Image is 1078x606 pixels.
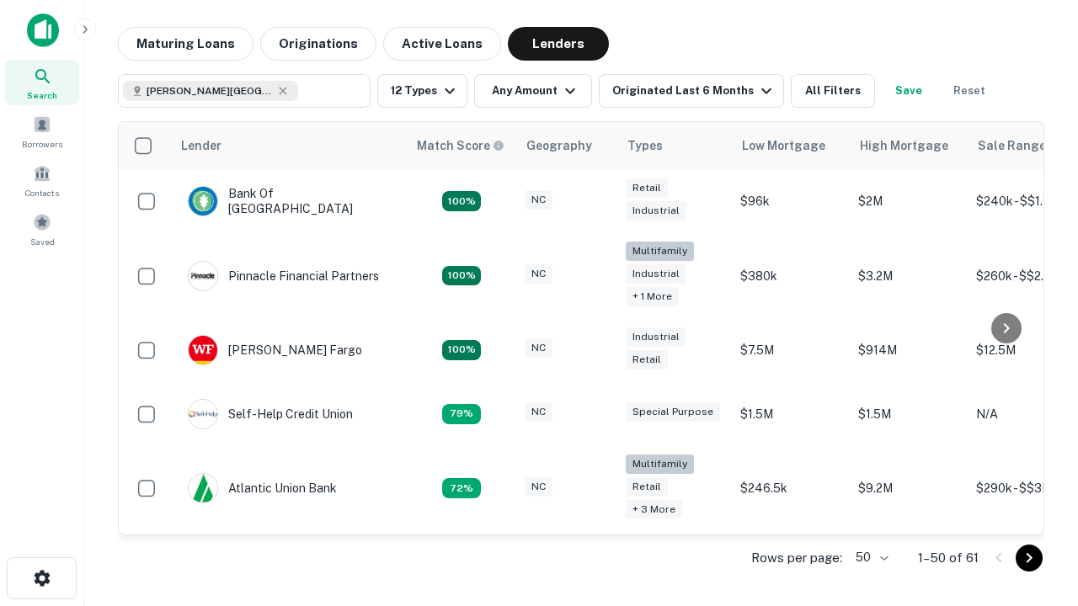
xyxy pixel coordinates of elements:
span: Borrowers [22,137,62,151]
div: Industrial [626,327,686,347]
button: Originations [260,27,376,61]
div: Retail [626,477,668,497]
div: Types [627,136,663,156]
div: NC [525,402,552,422]
span: [PERSON_NAME][GEOGRAPHIC_DATA], [GEOGRAPHIC_DATA] [147,83,273,98]
td: $3.2M [850,233,968,318]
a: Borrowers [5,109,79,154]
div: Multifamily [626,454,694,474]
div: Industrial [626,201,686,221]
div: Lender [181,136,221,156]
img: picture [189,474,217,502]
th: Types [617,122,732,169]
div: NC [525,338,552,358]
img: picture [189,187,217,215]
p: Rows per page: [751,548,842,568]
th: High Mortgage [850,122,968,169]
div: NC [525,190,552,210]
div: Originated Last 6 Months [612,81,776,101]
img: capitalize-icon.png [27,13,59,47]
div: 50 [849,545,891,570]
td: $7.5M [732,318,850,382]
div: Geography [526,136,592,156]
div: Atlantic Union Bank [188,473,337,503]
div: Bank Of [GEOGRAPHIC_DATA] [188,186,390,216]
td: $914M [850,318,968,382]
p: 1–50 of 61 [918,548,979,568]
div: Capitalize uses an advanced AI algorithm to match your search with the best lender. The match sco... [417,136,504,155]
div: Matching Properties: 15, hasApolloMatch: undefined [442,340,481,360]
td: $1.5M [732,382,850,446]
th: Geography [516,122,617,169]
td: $2M [850,169,968,233]
div: Multifamily [626,242,694,261]
div: + 1 more [626,287,679,306]
div: Low Mortgage [742,136,825,156]
span: Contacts [25,186,59,199]
button: Go to next page [1016,545,1043,571]
button: Save your search to get updates of matches that match your search criteria. [882,74,936,108]
a: Saved [5,206,79,252]
div: Matching Properties: 11, hasApolloMatch: undefined [442,404,481,424]
th: Lender [171,122,407,169]
img: picture [189,336,217,364]
img: picture [189,262,217,290]
div: NC [525,264,552,284]
td: $3.3M [850,530,968,594]
div: Industrial [626,264,686,284]
div: Matching Properties: 14, hasApolloMatch: undefined [442,191,481,211]
button: All Filters [791,74,875,108]
div: Sale Range [978,136,1046,156]
button: Reset [942,74,996,108]
button: 12 Types [377,74,467,108]
img: picture [189,400,217,428]
div: Special Purpose [626,402,720,422]
div: Matching Properties: 25, hasApolloMatch: undefined [442,266,481,286]
div: + 3 more [626,500,682,519]
button: Originated Last 6 Months [599,74,784,108]
td: $1.5M [850,382,968,446]
button: Lenders [508,27,609,61]
span: Saved [30,235,55,248]
button: Maturing Loans [118,27,253,61]
div: NC [525,477,552,497]
div: Self-help Credit Union [188,399,353,429]
iframe: Chat Widget [994,417,1078,498]
a: Search [5,60,79,105]
div: [PERSON_NAME] Fargo [188,335,362,365]
span: Search [27,88,57,102]
div: High Mortgage [860,136,948,156]
div: Retail [626,350,668,369]
td: $246.5k [732,446,850,531]
td: $9.2M [850,446,968,531]
h6: Match Score [417,136,501,155]
td: $380k [732,233,850,318]
a: Contacts [5,157,79,203]
td: $96k [732,169,850,233]
div: Pinnacle Financial Partners [188,261,379,291]
th: Low Mortgage [732,122,850,169]
button: Active Loans [383,27,501,61]
button: Any Amount [474,74,592,108]
td: $200k [732,530,850,594]
div: Retail [626,178,668,198]
div: Matching Properties: 10, hasApolloMatch: undefined [442,478,481,498]
th: Capitalize uses an advanced AI algorithm to match your search with the best lender. The match sco... [407,122,516,169]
